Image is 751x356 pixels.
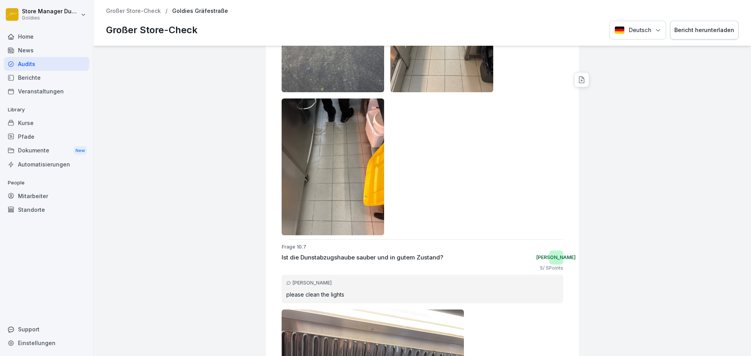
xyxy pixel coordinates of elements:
[22,8,79,15] p: Store Manager Duseldorf
[4,336,89,350] a: Einstellungen
[282,98,384,235] img: hebz00zmgiy0h9gzvyarrzqw.png
[282,253,443,262] p: Ist die Dunstabzugshaube sauber und in gutem Zustand?
[172,8,228,14] p: Goldies Gräfestraße
[4,84,89,98] a: Veranstaltungen
[165,8,167,14] p: /
[4,189,89,203] a: Mitarbeiter
[4,322,89,336] div: Support
[106,23,198,37] p: Großer Store-Check
[4,177,89,189] p: People
[106,8,161,14] a: Großer Store-Check
[4,143,89,158] div: Dokumente
[4,43,89,57] a: News
[540,265,563,272] p: 5 / 5 Points
[549,250,563,265] div: [PERSON_NAME]
[286,290,559,299] p: please clean the lights
[282,243,563,250] p: Frage 10.7
[4,71,89,84] a: Berichte
[4,57,89,71] a: Audits
[4,116,89,130] a: Kurse
[4,157,89,171] a: Automatisierungen
[286,279,559,286] div: [PERSON_NAME]
[4,143,89,158] a: DokumenteNew
[4,130,89,143] a: Pfade
[674,26,734,34] div: Bericht herunterladen
[609,21,666,40] button: Language
[74,146,87,155] div: New
[4,30,89,43] a: Home
[4,104,89,116] p: Library
[4,203,89,216] a: Standorte
[670,21,738,40] button: Bericht herunterladen
[22,15,79,21] p: Goldies
[629,26,651,35] p: Deutsch
[614,26,625,34] img: Deutsch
